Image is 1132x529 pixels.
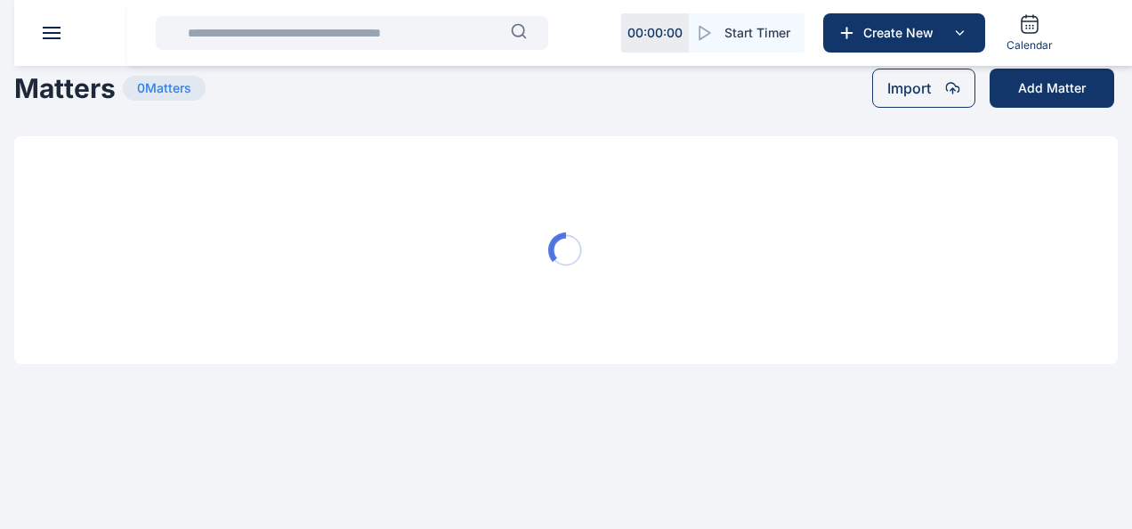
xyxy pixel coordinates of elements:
[872,69,975,108] button: Import
[1007,38,1053,53] span: Calendar
[689,13,805,53] button: Start Timer
[14,72,116,104] h1: Matters
[123,76,206,101] span: 0 Matters
[724,24,790,42] span: Start Timer
[823,13,985,53] button: Create New
[990,69,1114,108] button: Add Matter
[627,24,683,42] p: 00 : 00 : 00
[856,24,949,42] span: Create New
[999,6,1060,60] a: Calendar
